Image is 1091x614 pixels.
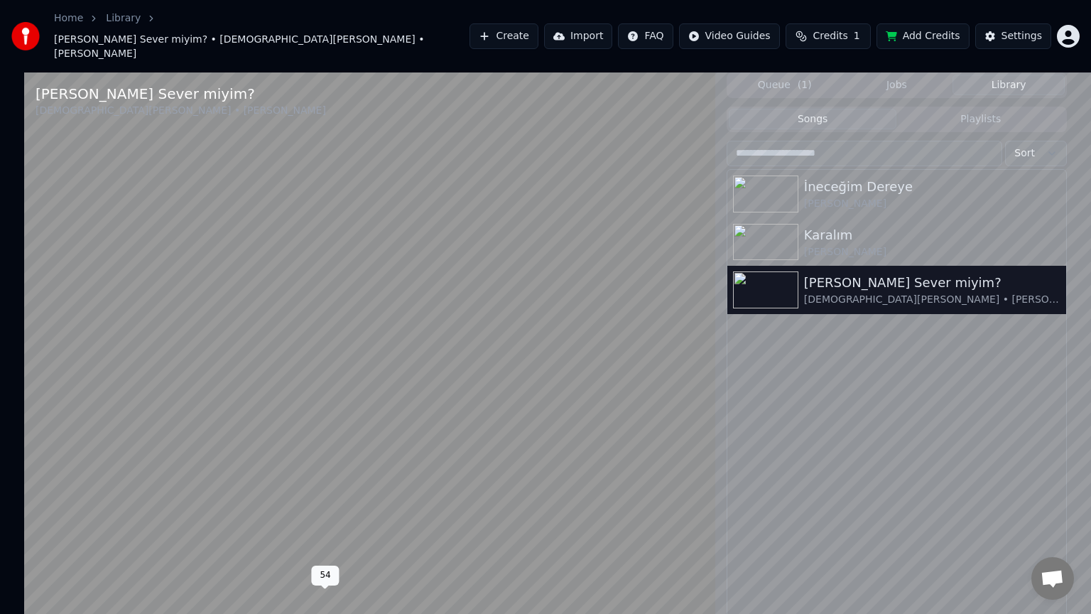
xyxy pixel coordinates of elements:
button: Playlists [896,109,1065,129]
a: Library [106,11,141,26]
div: [PERSON_NAME] [804,245,1060,259]
div: Settings [1002,29,1042,43]
button: Credits1 [786,23,871,49]
nav: breadcrumb [54,11,469,61]
span: Credits [813,29,847,43]
button: Create [469,23,538,49]
span: 1 [854,29,860,43]
button: Jobs [841,75,953,95]
div: Karalım [804,225,1060,245]
div: İneceğim Dereye [804,177,1060,197]
button: Add Credits [876,23,970,49]
button: FAQ [618,23,673,49]
div: [PERSON_NAME] [804,197,1060,211]
span: Sort [1014,146,1035,161]
button: Queue [729,75,841,95]
img: youka [11,22,40,50]
span: [PERSON_NAME] Sever miyim? • [DEMOGRAPHIC_DATA][PERSON_NAME] • [PERSON_NAME] [54,33,469,61]
button: Library [952,75,1065,95]
div: [DEMOGRAPHIC_DATA][PERSON_NAME] • [PERSON_NAME] [804,293,1060,307]
button: Settings [975,23,1051,49]
div: 54 [311,566,339,586]
span: ( 1 ) [798,78,812,92]
button: Songs [729,109,897,129]
button: Import [544,23,612,49]
a: Home [54,11,83,26]
button: Video Guides [679,23,780,49]
div: [PERSON_NAME] Sever miyim? [36,84,326,104]
div: [DEMOGRAPHIC_DATA][PERSON_NAME] • [PERSON_NAME] [36,104,326,118]
div: [PERSON_NAME] Sever miyim? [804,273,1060,293]
a: Açık sohbet [1031,557,1074,600]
